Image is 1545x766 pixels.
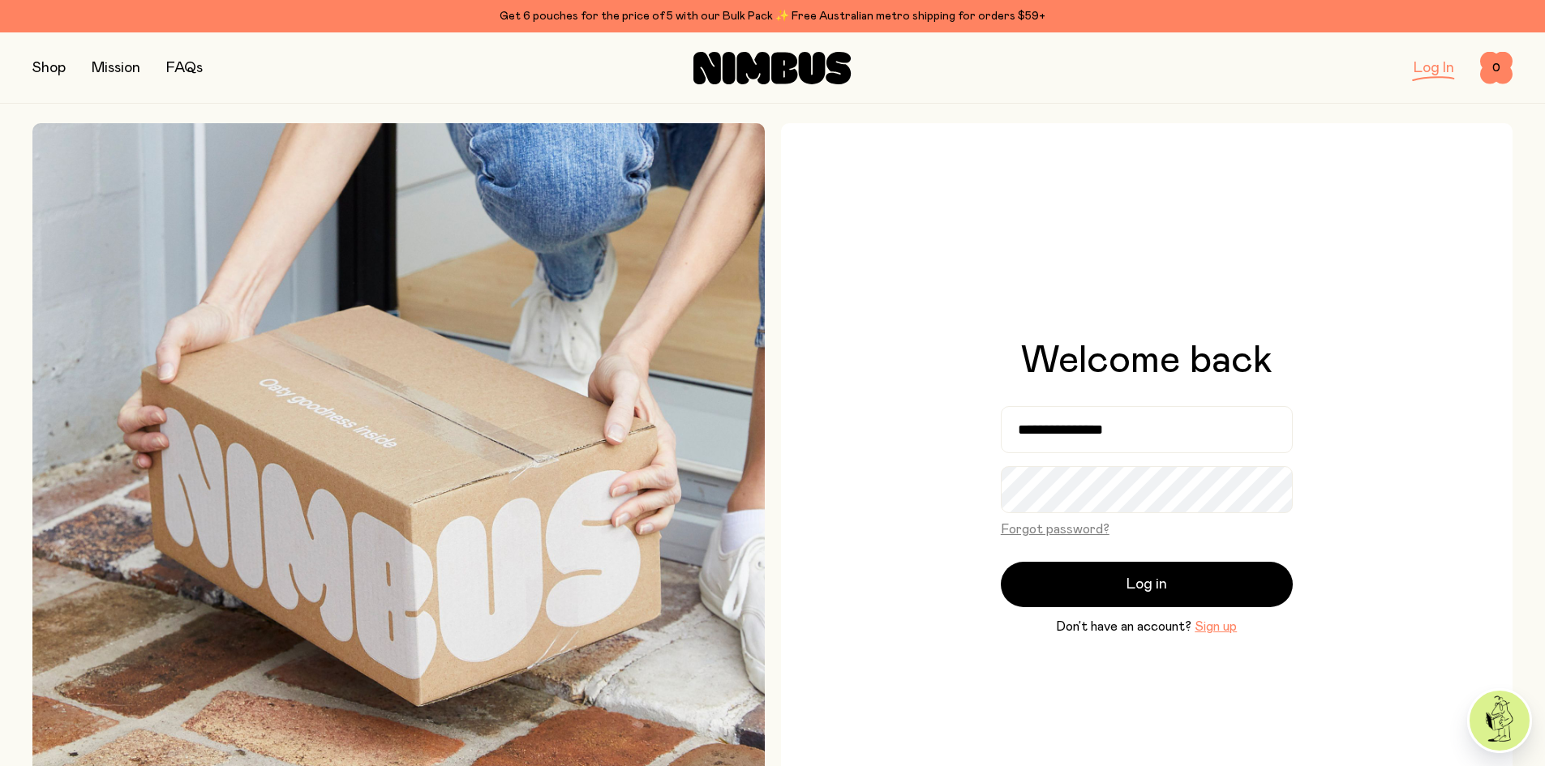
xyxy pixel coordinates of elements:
span: Log in [1127,573,1167,596]
a: Mission [92,61,140,75]
button: Forgot password? [1001,520,1109,539]
h1: Welcome back [1021,341,1272,380]
button: 0 [1480,52,1513,84]
img: agent [1470,691,1530,751]
span: Don’t have an account? [1056,617,1191,636]
div: Get 6 pouches for the price of 5 with our Bulk Pack ✨ Free Australian metro shipping for orders $59+ [32,6,1513,26]
button: Sign up [1195,617,1237,636]
a: Log In [1414,61,1454,75]
a: FAQs [166,61,203,75]
button: Log in [1001,562,1293,607]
